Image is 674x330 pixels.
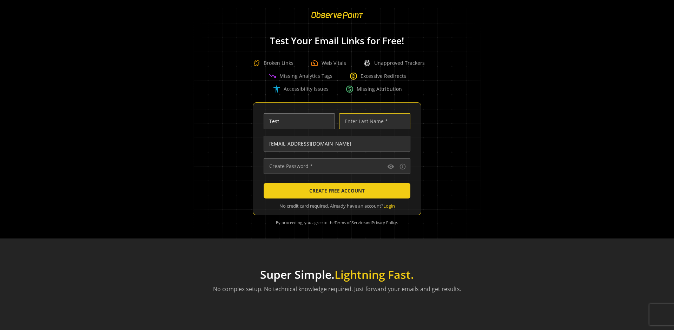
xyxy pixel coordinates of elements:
input: Enter Email Address (name@work-email.com) * [264,136,410,151]
a: Terms of Service [335,220,365,225]
span: CREATE FREE ACCOUNT [309,184,365,197]
div: Unapproved Trackers [363,59,425,67]
span: accessibility [272,85,281,93]
div: Accessibility Issues [272,85,329,93]
h1: Test Your Email Links for Free! [183,36,491,46]
div: Broken Links [250,56,293,70]
input: Create Password * [264,158,410,174]
div: Missing Attribution [345,85,402,93]
input: Enter First Name * [264,113,335,129]
div: By proceeding, you agree to the and . [262,215,412,230]
a: Login [383,203,395,209]
span: change_circle [349,72,358,80]
mat-icon: info_outline [399,163,406,170]
span: paid [345,85,354,93]
span: trending_down [268,72,277,80]
a: ObservePoint Homepage [307,16,368,23]
a: Privacy Policy [372,220,397,225]
img: Broken Link [250,56,264,70]
h1: Super Simple. [213,268,461,281]
button: Password requirements [398,162,407,171]
mat-icon: visibility [387,163,394,170]
button: CREATE FREE ACCOUNT [264,183,410,198]
div: Missing Analytics Tags [268,72,332,80]
span: Lightning Fast. [335,267,414,282]
span: bug_report [363,59,371,67]
div: No credit card required. Already have an account? [264,203,410,209]
div: Web Vitals [310,59,346,67]
div: Excessive Redirects [349,72,406,80]
input: Enter Last Name * [339,113,410,129]
p: No complex setup. No technical knowledge required. Just forward your emails and get results. [213,285,461,293]
span: speed [310,59,319,67]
